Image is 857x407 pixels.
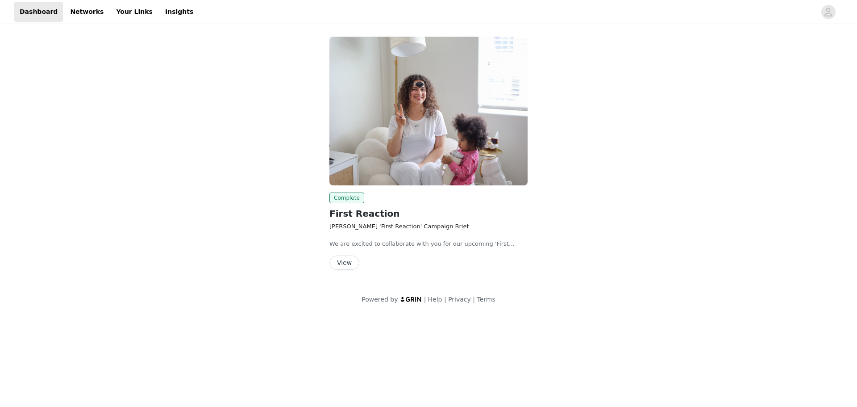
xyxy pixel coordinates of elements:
a: Your Links [111,2,158,22]
a: Help [428,296,442,303]
img: CEFALY [329,37,528,185]
a: Terms [477,296,495,303]
span: | [444,296,446,303]
span: | [473,296,475,303]
span: | [424,296,426,303]
a: Networks [65,2,109,22]
p: We are excited to collaborate with you for our upcoming 'First Reaction' campaign. This campaign ... [329,239,528,248]
img: logo [400,296,422,302]
h2: First Reaction [329,207,528,220]
h3: [PERSON_NAME] 'First Reaction' Campaign Brief [329,222,528,231]
a: Insights [160,2,199,22]
div: avatar [824,5,832,19]
a: Dashboard [14,2,63,22]
a: Privacy [448,296,471,303]
button: View [329,256,359,270]
a: View [329,260,359,266]
span: Powered by [362,296,398,303]
span: Complete [329,193,364,203]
